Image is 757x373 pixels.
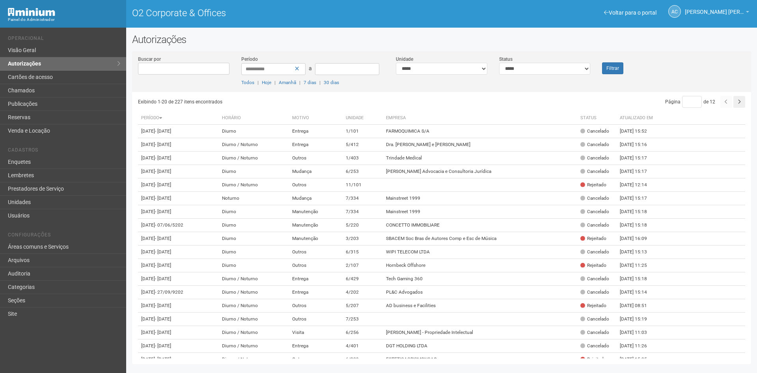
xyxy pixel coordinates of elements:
[343,326,383,339] td: 6/256
[577,112,617,125] th: Status
[8,36,120,44] li: Operacional
[383,192,577,205] td: Mainstreet 1999
[383,138,577,152] td: Dra. [PERSON_NAME] e [PERSON_NAME]
[219,192,289,205] td: Noturno
[289,286,343,299] td: Entrega
[8,16,120,23] div: Painel do Administrador
[138,178,219,192] td: [DATE]
[304,80,316,85] a: 7 dias
[617,326,660,339] td: [DATE] 11:03
[219,272,289,286] td: Diurno / Noturno
[138,138,219,152] td: [DATE]
[138,259,219,272] td: [DATE]
[289,192,343,205] td: Mudança
[617,339,660,353] td: [DATE] 11:26
[383,112,577,125] th: Empresa
[138,232,219,246] td: [DATE]
[155,316,171,322] span: - [DATE]
[383,259,577,272] td: Hornbeck Offshore
[580,276,609,282] div: Cancelado
[383,205,577,219] td: Mainstreet 1999
[241,56,258,63] label: Período
[155,262,171,268] span: - [DATE]
[343,259,383,272] td: 2/107
[219,259,289,272] td: Diurno
[289,232,343,246] td: Manutenção
[8,8,55,16] img: Minium
[383,232,577,246] td: SBACEM Soc Bras de Autores Comp e Esc de Música
[580,329,609,336] div: Cancelado
[289,259,343,272] td: Outros
[219,219,289,232] td: Diurno
[289,246,343,259] td: Outros
[155,330,171,335] span: - [DATE]
[289,299,343,313] td: Outros
[580,155,609,161] div: Cancelado
[155,249,171,255] span: - [DATE]
[279,80,296,85] a: Amanhã
[219,205,289,219] td: Diurno
[685,1,744,15] span: Ana Carla de Carvalho Silva
[580,208,609,215] div: Cancelado
[289,326,343,339] td: Visita
[665,99,715,105] span: Página de 12
[138,219,219,232] td: [DATE]
[580,249,609,255] div: Cancelado
[617,138,660,152] td: [DATE] 15:16
[617,232,660,246] td: [DATE] 16:09
[617,313,660,326] td: [DATE] 15:19
[383,299,577,313] td: AD business e Facilities
[343,165,383,178] td: 6/253
[155,289,183,295] span: - 27/09/9202
[396,56,413,63] label: Unidade
[602,62,623,74] button: Filtrar
[299,80,300,85] span: |
[138,246,219,259] td: [DATE]
[580,262,606,269] div: Rejeitado
[155,209,171,214] span: - [DATE]
[383,125,577,138] td: FARMOQUIMICA S/A
[138,192,219,205] td: [DATE]
[668,5,681,18] a: AC
[617,259,660,272] td: [DATE] 11:25
[580,168,609,175] div: Cancelado
[289,339,343,353] td: Entrega
[262,80,271,85] a: Hoje
[383,246,577,259] td: WIPI TELECOM LTDA
[580,235,606,242] div: Rejeitado
[343,272,383,286] td: 6/429
[155,142,171,147] span: - [DATE]
[155,169,171,174] span: - [DATE]
[343,205,383,219] td: 7/334
[580,222,609,229] div: Cancelado
[343,353,383,366] td: 6/329
[580,182,606,188] div: Rejeitado
[343,138,383,152] td: 5/412
[604,9,656,16] a: Voltar para o portal
[155,155,171,161] span: - [DATE]
[219,125,289,138] td: Diurno
[289,125,343,138] td: Entrega
[617,205,660,219] td: [DATE] 15:18
[219,152,289,165] td: Diurno / Noturno
[155,343,171,349] span: - [DATE]
[289,205,343,219] td: Manutenção
[617,152,660,165] td: [DATE] 15:17
[309,65,312,71] span: a
[289,152,343,165] td: Outros
[219,246,289,259] td: Diurno
[383,152,577,165] td: Trindade Medical
[383,165,577,178] td: [PERSON_NAME] Advocacia e Consultoria Jurídica
[138,152,219,165] td: [DATE]
[289,178,343,192] td: Outros
[343,339,383,353] td: 4/401
[155,356,171,362] span: - [DATE]
[138,286,219,299] td: [DATE]
[138,205,219,219] td: [DATE]
[383,326,577,339] td: [PERSON_NAME] - Propriedade Intelectual
[383,219,577,232] td: CONCETTO IMMOBILIARE
[580,128,609,135] div: Cancelado
[617,272,660,286] td: [DATE] 15:18
[289,353,343,366] td: Outros
[289,313,343,326] td: Outros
